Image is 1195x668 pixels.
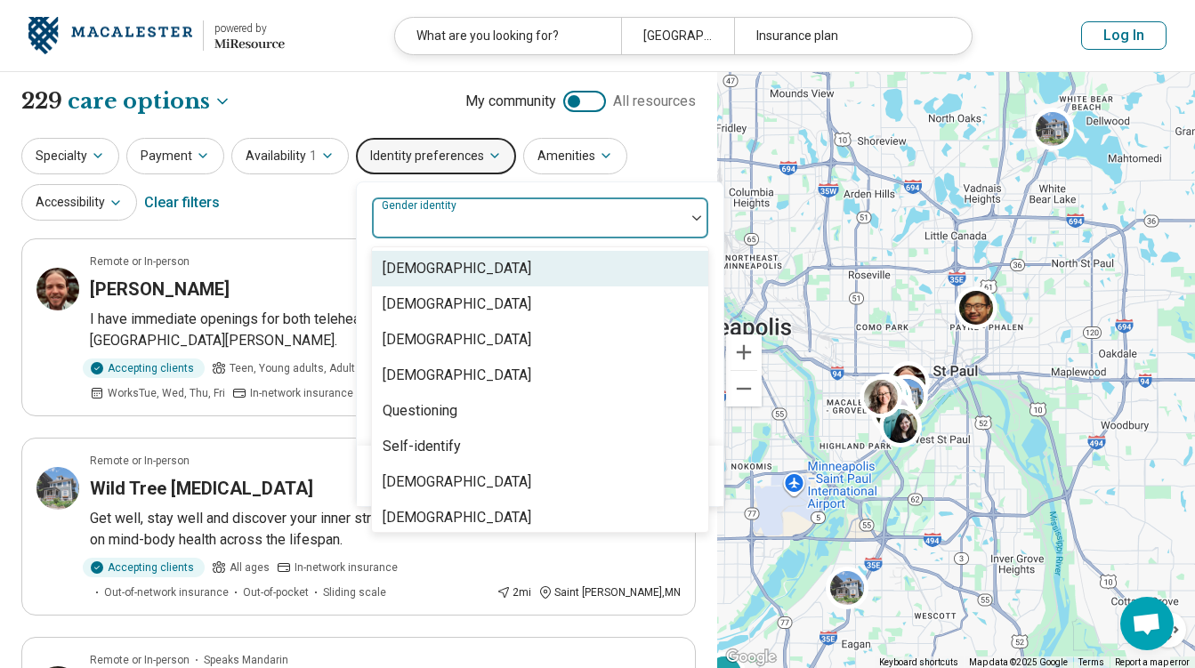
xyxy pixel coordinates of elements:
span: 1 [310,147,317,165]
h1: 229 [21,86,231,117]
p: Remote or In-person [90,652,190,668]
button: Identity preferences [356,138,516,174]
a: Terms (opens in new tab) [1078,657,1104,667]
span: Speaks Mandarin [204,652,288,668]
span: All ages [230,559,270,575]
div: Accepting clients [83,358,205,378]
div: Questioning [383,400,457,422]
div: [DEMOGRAPHIC_DATA] [383,365,531,386]
span: Out-of-pocket [243,584,309,600]
p: Remote or In-person [90,453,190,469]
p: I have immediate openings for both telehealth and in-person sessions. My office is located in [GE... [90,309,681,351]
span: All resources [613,91,696,112]
p: Get well, stay well and discover your inner strength Our holistic approach to treatment focuses o... [90,508,681,551]
span: In-network insurance [250,385,353,401]
button: Payment [126,138,224,174]
div: Open chat [1120,597,1174,650]
div: powered by [214,20,285,36]
div: [DEMOGRAPHIC_DATA] [383,471,531,493]
button: Availability1 [231,138,349,174]
img: Macalester College [28,14,192,57]
span: Works Tue, Wed, Thu, Fri [108,385,225,401]
div: [DEMOGRAPHIC_DATA] [383,258,531,279]
a: Report a map error [1115,657,1190,667]
div: [GEOGRAPHIC_DATA][PERSON_NAME], [GEOGRAPHIC_DATA] [621,18,734,54]
span: Sliding scale [323,584,386,600]
span: Out-of-network insurance [104,584,229,600]
label: Gender identity [382,199,460,212]
a: Macalester Collegepowered by [28,14,285,57]
div: [DEMOGRAPHIC_DATA] [383,507,531,528]
span: Map data ©2025 Google [969,657,1068,667]
span: Teen, Young adults, Adults, Seniors (65 or older) [230,360,466,376]
button: Zoom out [726,371,762,406]
div: Self-identify [383,436,461,457]
h3: Wild Tree [MEDICAL_DATA] [90,476,313,501]
button: Log In [1081,21,1167,50]
button: Care options [68,86,231,117]
div: [DEMOGRAPHIC_DATA] [383,329,531,350]
button: Specialty [21,138,119,174]
div: Saint [PERSON_NAME] , MN [538,584,681,600]
div: What are you looking for? [395,18,621,54]
div: Clear filters [144,181,220,224]
div: [DEMOGRAPHIC_DATA] [383,294,531,315]
p: Remote or In-person [90,254,190,270]
span: My community [465,91,556,112]
button: Zoom in [726,334,762,370]
span: care options [68,86,210,117]
div: Insurance plan [734,18,960,54]
div: 2 mi [497,584,531,600]
h3: [PERSON_NAME] [90,277,230,302]
div: Accepting clients [83,558,205,577]
span: In-network insurance [295,559,398,575]
button: Accessibility [21,184,137,221]
button: Amenities [523,138,627,174]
